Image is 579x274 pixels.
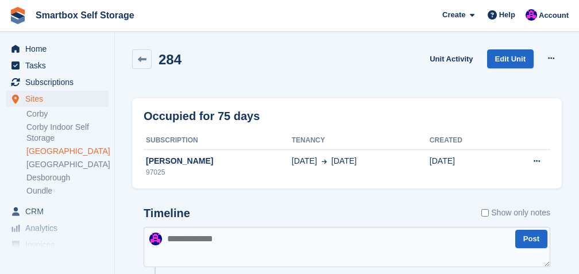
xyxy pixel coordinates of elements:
h2: 284 [159,52,182,67]
a: Corby Indoor Self Storage [26,122,109,144]
th: Subscription [144,132,292,150]
a: Corby [26,109,109,119]
span: Home [25,41,94,57]
th: Tenancy [292,132,430,150]
a: Unit Activity [425,49,477,68]
span: Analytics [25,220,94,236]
img: Sam Austin [149,233,162,245]
th: Created [430,132,499,150]
h2: Occupied for 75 days [144,107,260,125]
a: menu [6,74,109,90]
span: [DATE] [292,155,317,167]
a: menu [6,220,109,236]
span: CRM [25,203,94,219]
img: stora-icon-8386f47178a22dfd0bd8f6a31ec36ba5ce8667c1dd55bd0f319d3a0aa187defe.svg [9,7,26,24]
img: Sam Austin [526,9,537,21]
span: Tasks [25,57,94,74]
a: Smartbox Self Storage [31,6,139,25]
span: [DATE] [331,155,357,167]
a: menu [6,41,109,57]
span: Invoices [25,237,94,253]
a: Desborough [26,172,109,183]
button: Post [515,230,547,249]
div: [PERSON_NAME] [144,155,292,167]
span: Account [539,10,569,21]
a: Oundle [26,186,109,196]
a: menu [6,203,109,219]
span: Create [442,9,465,21]
a: menu [6,57,109,74]
span: Help [499,9,515,21]
a: [GEOGRAPHIC_DATA] [26,159,109,170]
h2: Timeline [144,207,190,220]
div: 97025 [144,167,292,177]
a: [GEOGRAPHIC_DATA] [26,146,109,157]
a: Edit Unit [487,49,534,68]
input: Show only notes [481,207,489,219]
span: Subscriptions [25,74,94,90]
label: Show only notes [481,207,550,219]
a: menu [6,91,109,107]
td: [DATE] [430,149,499,184]
a: menu [6,237,109,253]
span: Sites [25,91,94,107]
